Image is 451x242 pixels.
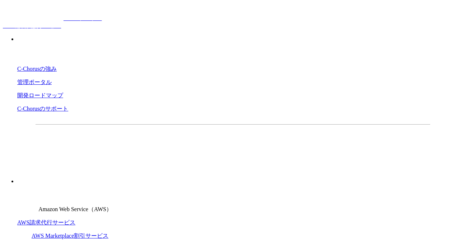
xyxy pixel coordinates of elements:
a: AWS総合支援サービス C-Chorus NHN テコラスAWS総合支援サービス [3,15,102,29]
a: AWS請求代行サービス [17,219,75,225]
img: 矢印 [340,144,346,146]
a: 資料を請求する [114,136,229,154]
a: C-Chorusの強み [17,66,57,72]
p: 強み [17,36,448,43]
a: AWS Marketplace割引サービス [32,233,108,239]
span: Amazon Web Service（AWS） [38,206,112,212]
img: 矢印 [217,144,223,146]
img: Amazon Web Service（AWS） [17,191,37,211]
a: まずは相談する [236,136,352,154]
a: C-Chorusのサポート [17,106,68,112]
a: 開発ロードマップ [17,92,63,98]
p: サービス [17,178,448,185]
a: 管理ポータル [17,79,52,85]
